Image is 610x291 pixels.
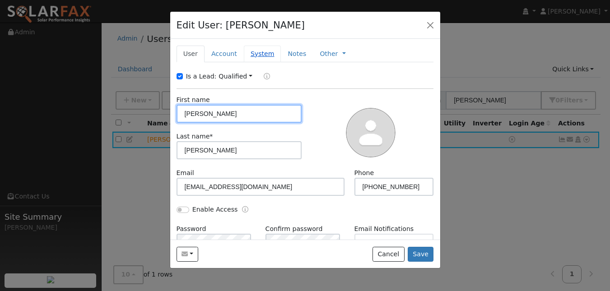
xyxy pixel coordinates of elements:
input: Is a Lead: [177,73,183,79]
label: Confirm password [265,224,323,234]
h4: Edit User: [PERSON_NAME] [177,18,305,32]
a: Lead [257,72,270,82]
button: Save [408,247,434,262]
label: Email Notifications [354,224,434,234]
a: Account [205,46,244,62]
a: User [177,46,205,62]
label: Enable Access [192,205,238,214]
button: amistadasc@gmail.com [177,247,199,262]
label: Email [177,168,194,178]
label: Is a Lead: [186,72,217,81]
label: First name [177,95,210,105]
a: Other [320,49,338,59]
button: Cancel [373,247,405,262]
label: Password [177,224,206,234]
span: Required [210,133,213,140]
a: Enable Access [242,205,248,215]
a: Qualified [219,73,252,80]
a: Notes [281,46,313,62]
label: Phone [354,168,374,178]
label: Last name [177,132,213,141]
a: System [244,46,281,62]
